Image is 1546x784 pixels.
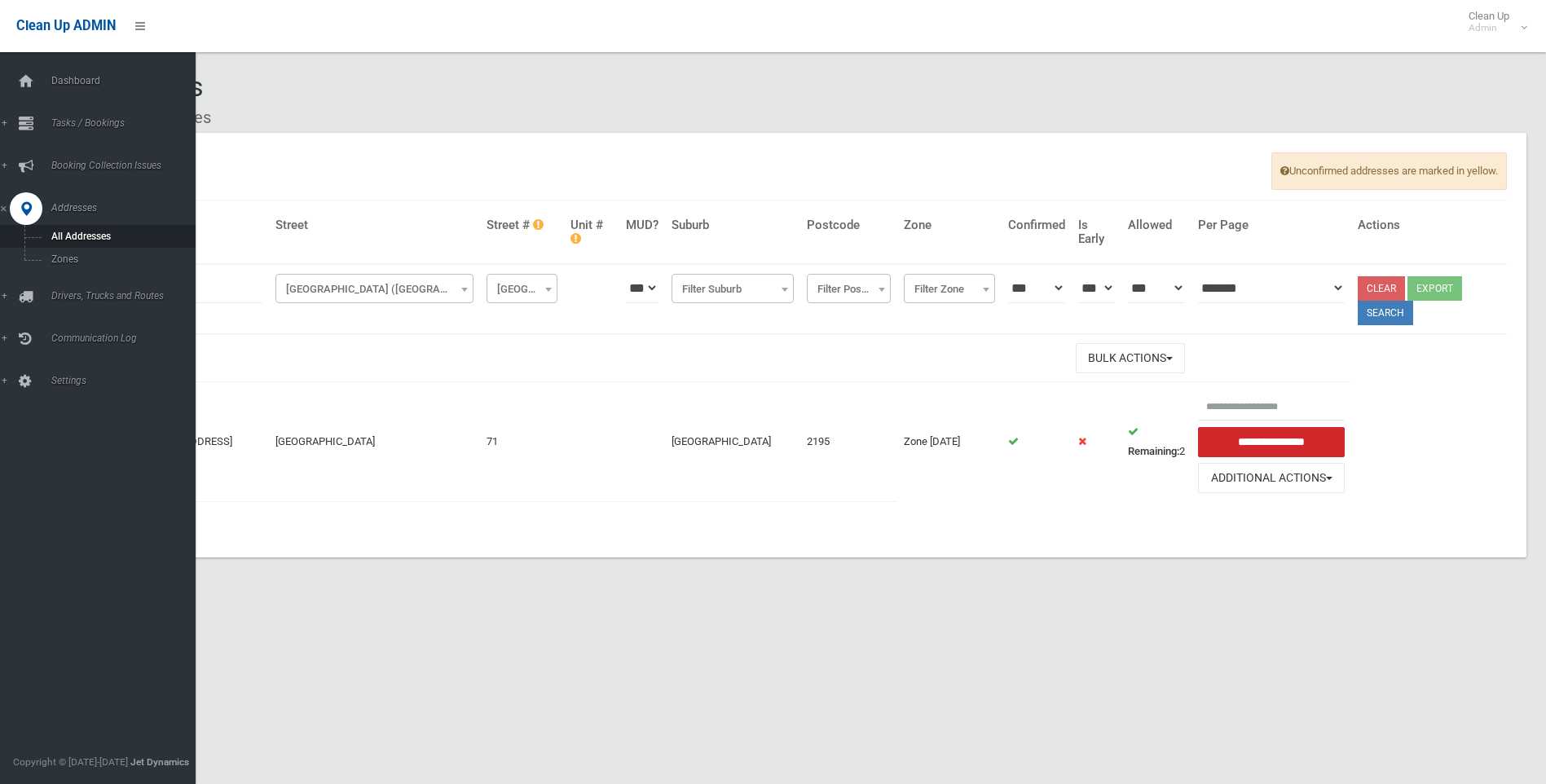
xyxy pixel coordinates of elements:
h4: Per Page [1198,218,1345,232]
h4: Street [275,218,474,232]
span: Filter Zone [908,278,992,301]
small: Admin [1469,22,1509,34]
td: 2195 [800,382,897,501]
strong: Jet Dynamics [130,756,189,768]
span: Clean Up [1460,10,1526,34]
span: Filter Postcode [807,274,891,303]
span: Filter Street # [487,274,557,303]
h4: Zone [904,218,996,232]
button: Search [1358,301,1413,325]
span: Renown Avenue (WILEY PARK) [275,274,474,303]
button: Additional Actions [1198,463,1345,493]
span: Filter Postcode [811,278,887,301]
span: Unconfirmed addresses are marked in yellow. [1271,152,1507,190]
a: Clear [1358,276,1405,301]
span: Booking Collection Issues [46,160,208,171]
span: Drivers, Trucks and Routes [46,290,208,302]
button: Export [1407,276,1462,301]
h4: Confirmed [1008,218,1065,232]
td: 71 [480,382,564,501]
span: Addresses [46,202,208,214]
span: Renown Avenue (WILEY PARK) [280,278,470,301]
h4: Postcode [807,218,891,232]
span: Filter Suburb [676,278,790,301]
span: Zones [46,253,194,265]
span: Dashboard [46,75,208,86]
h4: Street # [487,218,557,232]
td: Zone [DATE] [897,382,1002,501]
span: Copyright © [DATE]-[DATE] [13,756,128,768]
span: Filter Suburb [672,274,794,303]
span: Filter Zone [904,274,996,303]
td: [GEOGRAPHIC_DATA] [665,382,800,501]
td: 2 [1121,382,1191,501]
span: Tasks / Bookings [46,117,208,129]
h4: Address [139,218,262,232]
td: [GEOGRAPHIC_DATA] [269,382,481,501]
span: Filter Street # [491,278,553,301]
span: Communication Log [46,333,208,344]
span: All Addresses [46,231,194,242]
h4: Unit # [570,218,613,245]
h4: Suburb [672,218,794,232]
span: Clean Up ADMIN [16,18,116,33]
h4: Is Early [1078,218,1115,245]
strong: Remaining: [1128,445,1179,457]
h4: Actions [1358,218,1500,232]
button: Bulk Actions [1076,343,1185,373]
span: Settings [46,375,208,386]
h4: MUD? [626,218,658,232]
h4: Allowed [1128,218,1185,232]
